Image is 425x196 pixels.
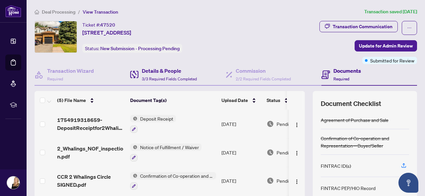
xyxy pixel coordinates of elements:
[236,76,291,81] span: 2/2 Required Fields Completed
[294,150,299,156] img: Logo
[321,135,409,149] div: Confirmation of Co-operation and Representation—Buyer/Seller
[47,76,63,81] span: Required
[364,8,417,16] article: Transaction saved [DATE]
[57,116,125,132] span: 1754919318659-DepositReceiptfor2Whalings.pdf
[7,176,20,189] img: Profile Icon
[130,172,137,179] img: Status Icon
[319,21,398,32] button: Transaction Communication
[267,177,274,184] img: Document Status
[219,91,264,110] th: Upload Date
[130,144,202,161] button: Status IconNotice of Fulfillment / Waiver
[57,173,125,189] span: CCR 2 Whalings Circle SIGNED.pdf
[333,76,349,81] span: Required
[42,9,75,15] span: Deal Processing
[294,122,299,128] img: Logo
[333,21,392,32] div: Transaction Communication
[359,41,413,51] span: Update for Admin Review
[35,10,39,14] span: home
[292,147,302,158] button: Logo
[321,99,381,108] span: Document Checklist
[267,97,280,104] span: Status
[137,144,202,151] span: Notice of Fulfillment / Waiver
[333,67,361,75] h4: Documents
[321,184,376,192] div: FINTRAC PEP/HIO Record
[54,91,127,110] th: (5) File Name
[82,29,131,37] span: [STREET_ADDRESS]
[277,177,310,184] span: Pending Review
[219,110,264,138] td: [DATE]
[292,175,302,186] button: Logo
[100,46,180,51] span: New Submission - Processing Pending
[321,162,351,169] div: FINTRAC ID(s)
[47,67,94,75] h4: Transaction Wizard
[407,26,412,30] span: ellipsis
[35,21,77,52] img: IMG-X12299284_1.jpg
[82,44,182,53] div: Status:
[127,91,219,110] th: Document Tag(s)
[321,116,388,124] div: Agreement of Purchase and Sale
[264,91,320,110] th: Status
[277,120,310,128] span: Pending Review
[100,22,115,28] span: 47520
[137,172,216,179] span: Confirmation of Co-operation and Representation—Buyer/Seller
[137,115,176,122] span: Deposit Receipt
[236,67,291,75] h4: Commission
[78,8,80,16] li: /
[398,173,418,193] button: Open asap
[370,57,414,64] span: Submitted for Review
[292,119,302,129] button: Logo
[142,67,197,75] h4: Details & People
[221,97,248,104] span: Upload Date
[267,120,274,128] img: Document Status
[130,115,137,122] img: Status Icon
[219,167,264,195] td: [DATE]
[57,97,86,104] span: (5) File Name
[82,21,115,29] div: Ticket #:
[219,138,264,167] td: [DATE]
[57,145,125,160] span: 2_Whalings_NOF_inspection.pdf
[5,5,21,17] img: logo
[355,40,417,51] button: Update for Admin Review
[267,149,274,156] img: Document Status
[277,149,310,156] span: Pending Review
[142,76,197,81] span: 3/3 Required Fields Completed
[294,179,299,184] img: Logo
[130,115,176,133] button: Status IconDeposit Receipt
[83,9,118,15] span: View Transaction
[130,144,137,151] img: Status Icon
[130,172,216,190] button: Status IconConfirmation of Co-operation and Representation—Buyer/Seller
